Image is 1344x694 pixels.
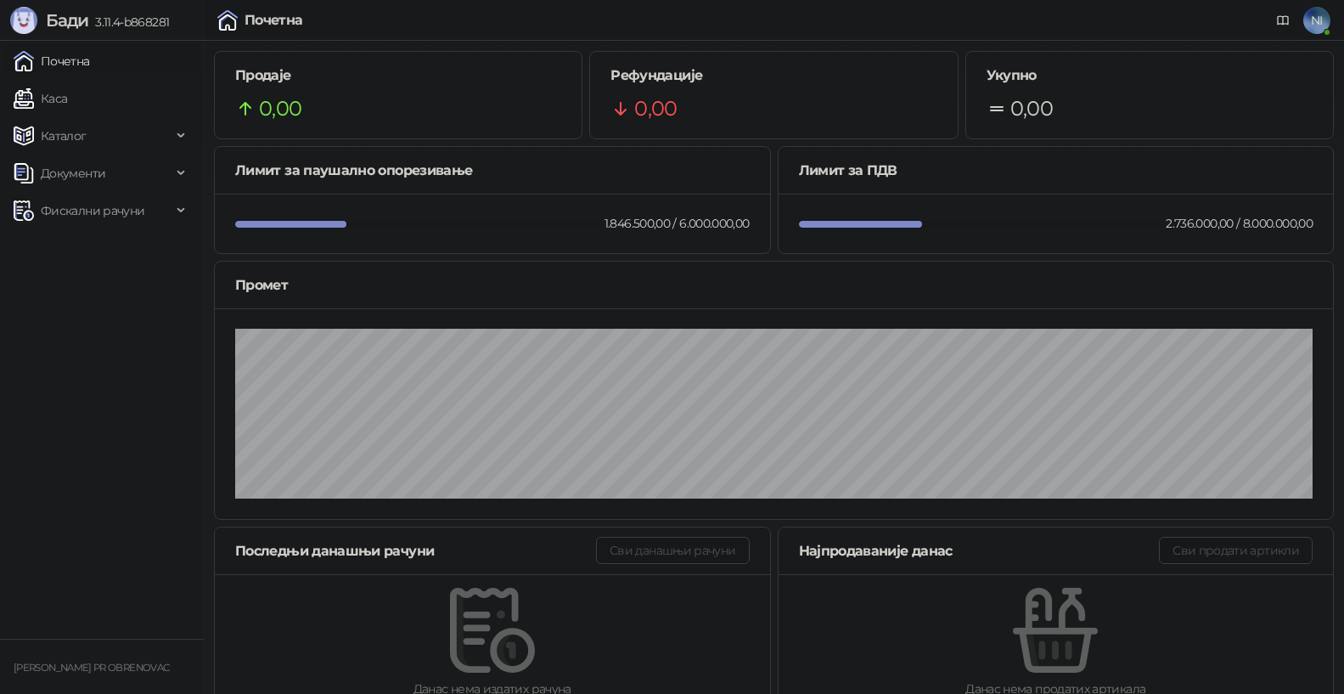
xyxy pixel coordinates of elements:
[245,14,303,27] div: Почетна
[1159,537,1313,564] button: Сви продати артикли
[987,65,1313,86] h5: Укупно
[235,65,561,86] h5: Продаје
[41,194,144,228] span: Фискални рачуни
[235,540,596,561] div: Последњи данашњи рачуни
[1010,93,1053,125] span: 0,00
[1269,7,1296,34] a: Документација
[41,156,105,190] span: Документи
[1162,214,1316,233] div: 2.736.000,00 / 8.000.000,00
[799,540,1160,561] div: Најпродаваније данас
[10,7,37,34] img: Logo
[235,160,750,181] div: Лимит за паушално опорезивање
[601,214,753,233] div: 1.846.500,00 / 6.000.000,00
[610,65,936,86] h5: Рефундације
[14,44,90,78] a: Почетна
[259,93,301,125] span: 0,00
[88,14,169,30] span: 3.11.4-b868281
[596,537,749,564] button: Сви данашњи рачуни
[235,274,1313,296] div: Промет
[41,119,87,153] span: Каталог
[799,160,1313,181] div: Лимит за ПДВ
[14,662,169,674] small: [PERSON_NAME] PR OBRENOVAC
[46,10,88,31] span: Бади
[1303,7,1330,34] span: NI
[634,93,677,125] span: 0,00
[14,82,67,116] a: Каса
